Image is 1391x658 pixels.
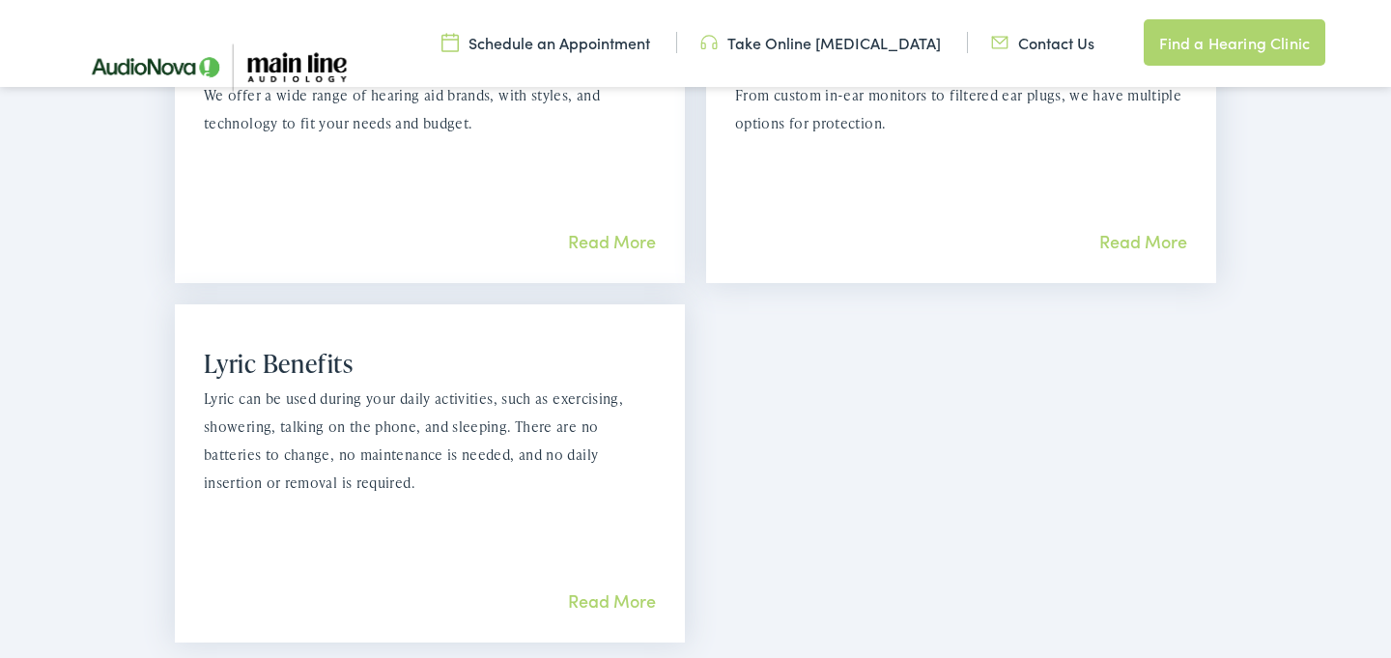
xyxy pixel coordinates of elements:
[204,386,656,497] p: Lyric can be used during your daily activities, such as exercising, showering, talking on the pho...
[568,229,656,253] a: Read More
[1144,19,1325,66] a: Find a Hearing Clinic
[700,32,941,53] a: Take Online [MEDICAL_DATA]
[991,32,1094,53] a: Contact Us
[441,32,650,53] a: Schedule an Appointment
[700,32,718,53] img: utility icon
[441,32,459,53] img: utility icon
[1099,229,1187,253] a: Read More
[568,588,656,613] a: Read More
[204,349,656,379] h2: Lyric Benefits
[991,32,1008,53] img: utility icon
